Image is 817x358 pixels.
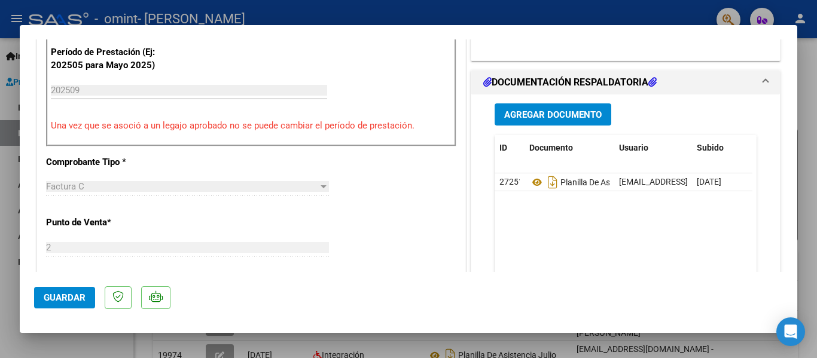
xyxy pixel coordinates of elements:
datatable-header-cell: Subido [692,135,752,161]
span: Documento [529,143,573,152]
datatable-header-cell: Documento [525,135,614,161]
p: Período de Prestación (Ej: 202505 para Mayo 2025) [51,45,171,72]
datatable-header-cell: Acción [752,135,812,161]
span: Planilla De Asistencia Septiembre [529,178,682,187]
button: Guardar [34,287,95,308]
div: Open Intercom Messenger [776,317,805,346]
button: Agregar Documento [495,103,611,126]
div: DOCUMENTACIÓN RESPALDATORIA [471,94,780,342]
span: Guardar [44,292,86,303]
p: Una vez que se asoció a un legajo aprobado no se puede cambiar el período de prestación. [51,119,452,133]
mat-expansion-panel-header: DOCUMENTACIÓN RESPALDATORIA [471,71,780,94]
span: Factura C [46,181,84,192]
datatable-header-cell: Usuario [614,135,692,161]
span: Usuario [619,143,648,152]
span: Agregar Documento [504,109,602,120]
span: ID [499,143,507,152]
p: Punto de Venta [46,216,169,230]
span: 27251 [499,177,523,186]
p: Comprobante Tipo * [46,155,169,169]
span: [DATE] [697,177,721,186]
h1: DOCUMENTACIÓN RESPALDATORIA [483,75,657,90]
datatable-header-cell: ID [495,135,525,161]
i: Descargar documento [545,173,560,192]
span: Subido [697,143,724,152]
